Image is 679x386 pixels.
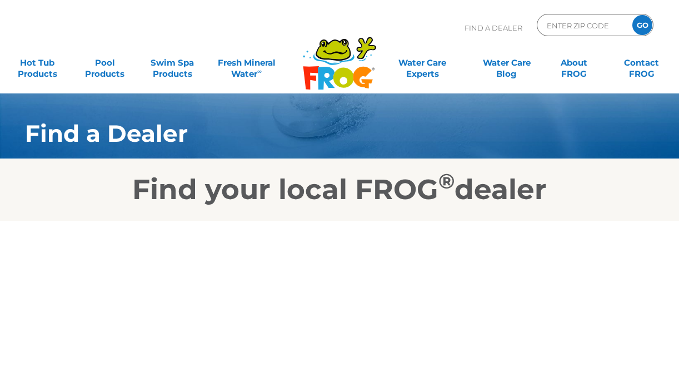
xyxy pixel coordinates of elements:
a: AboutFROG [548,52,601,74]
sup: ® [438,169,455,194]
img: Frog Products Logo [297,22,382,90]
a: Water CareExperts [380,52,466,74]
a: Hot TubProducts [11,52,64,74]
a: Swim SpaProducts [146,52,199,74]
a: PoolProducts [79,52,132,74]
h2: Find your local FROG dealer [8,173,671,206]
sup: ∞ [257,67,262,75]
a: Fresh MineralWater∞ [214,52,279,74]
a: ContactFROG [615,52,668,74]
input: GO [632,15,652,35]
p: Find A Dealer [465,14,522,42]
a: Water CareBlog [480,52,533,74]
h1: Find a Dealer [25,120,605,147]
